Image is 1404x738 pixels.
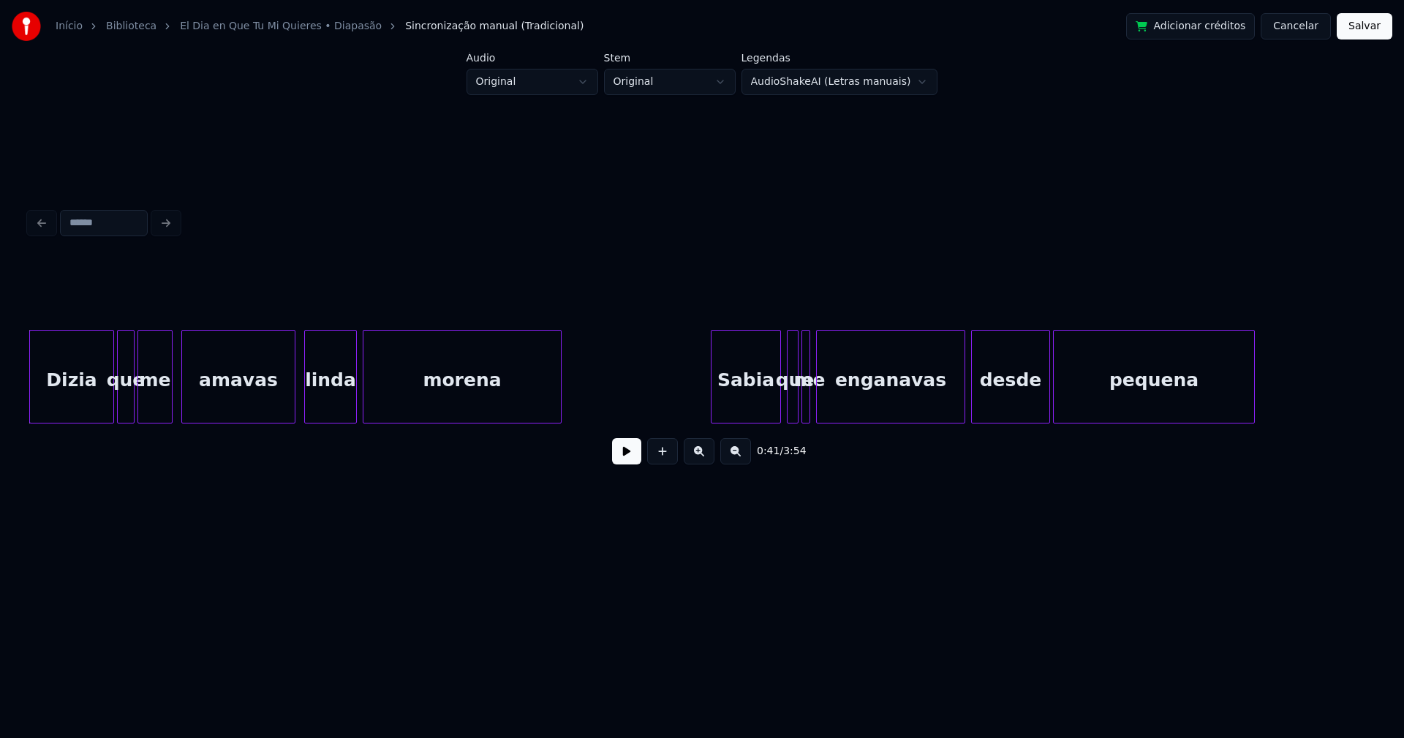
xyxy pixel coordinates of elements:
[1337,13,1392,39] button: Salvar
[1126,13,1255,39] button: Adicionar créditos
[180,19,382,34] a: El Dia en Que Tu Mi Quieres • Diapasão
[56,19,83,34] a: Início
[106,19,156,34] a: Biblioteca
[757,444,780,459] span: 0:41
[1261,13,1331,39] button: Cancelar
[783,444,806,459] span: 3:54
[604,53,736,63] label: Stem
[467,53,598,63] label: Áudio
[741,53,938,63] label: Legendas
[405,19,584,34] span: Sincronização manual (Tradicional)
[757,444,792,459] div: /
[56,19,584,34] nav: breadcrumb
[12,12,41,41] img: youka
